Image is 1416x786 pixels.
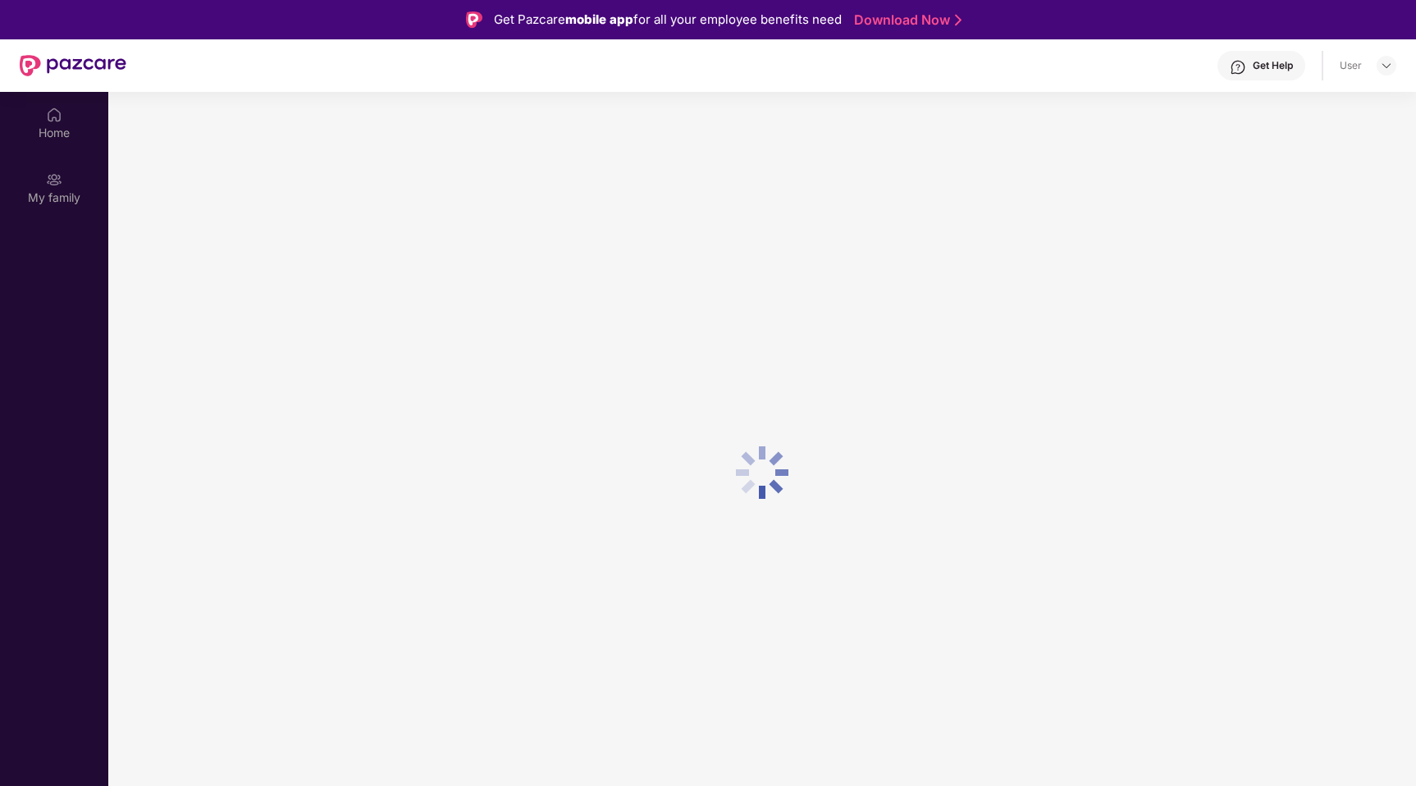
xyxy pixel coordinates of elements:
[1380,59,1393,72] img: svg+xml;base64,PHN2ZyBpZD0iRHJvcGRvd24tMzJ4MzIiIHhtbG5zPSJodHRwOi8vd3d3LnczLm9yZy8yMDAwL3N2ZyIgd2...
[466,11,482,28] img: Logo
[494,10,842,30] div: Get Pazcare for all your employee benefits need
[20,55,126,76] img: New Pazcare Logo
[1253,59,1293,72] div: Get Help
[46,171,62,188] img: svg+xml;base64,PHN2ZyB3aWR0aD0iMjAiIGhlaWdodD0iMjAiIHZpZXdCb3g9IjAgMCAyMCAyMCIgZmlsbD0ibm9uZSIgeG...
[955,11,962,29] img: Stroke
[46,107,62,123] img: svg+xml;base64,PHN2ZyBpZD0iSG9tZSIgeG1sbnM9Imh0dHA6Ly93d3cudzMub3JnLzIwMDAvc3ZnIiB3aWR0aD0iMjAiIG...
[1340,59,1362,72] div: User
[854,11,957,29] a: Download Now
[565,11,633,27] strong: mobile app
[1230,59,1246,75] img: svg+xml;base64,PHN2ZyBpZD0iSGVscC0zMngzMiIgeG1sbnM9Imh0dHA6Ly93d3cudzMub3JnLzIwMDAvc3ZnIiB3aWR0aD...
